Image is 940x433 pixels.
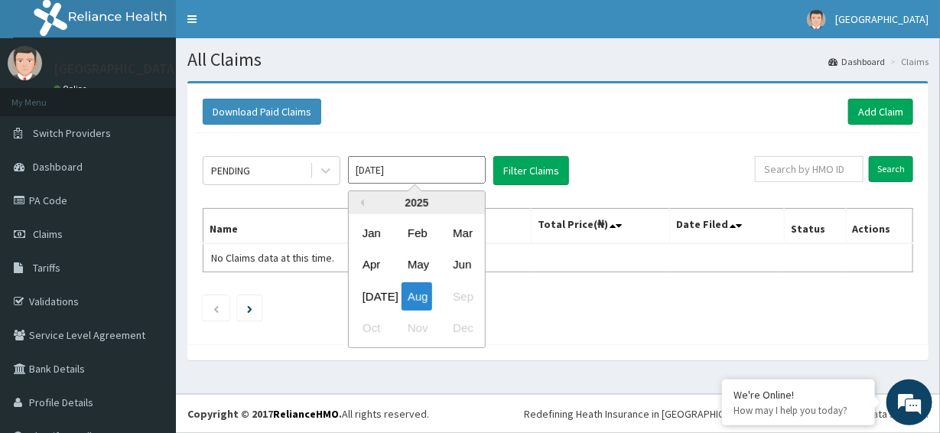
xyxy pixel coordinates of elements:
[670,209,785,244] th: Date Filed
[356,219,387,247] div: Choose January 2025
[211,163,250,178] div: PENDING
[356,251,387,279] div: Choose April 2025
[835,12,929,26] span: [GEOGRAPHIC_DATA]
[807,10,826,29] img: User Image
[733,404,864,417] p: How may I help you today?
[349,191,485,214] div: 2025
[33,227,63,241] span: Claims
[356,282,387,311] div: Choose July 2025
[447,251,477,279] div: Choose June 2025
[176,394,940,433] footer: All rights reserved.
[54,62,180,76] p: [GEOGRAPHIC_DATA]
[869,156,913,182] input: Search
[733,388,864,402] div: We're Online!
[402,282,432,311] div: Choose August 2025
[846,209,912,244] th: Actions
[203,209,382,244] th: Name
[447,219,477,247] div: Choose March 2025
[524,406,929,422] div: Redefining Heath Insurance in [GEOGRAPHIC_DATA] using Telemedicine and Data Science!
[356,199,364,207] button: Previous Year
[349,217,485,344] div: month 2025-08
[247,301,252,315] a: Next page
[33,261,60,275] span: Tariffs
[402,219,432,247] div: Choose February 2025
[8,46,42,80] img: User Image
[33,160,83,174] span: Dashboard
[348,156,486,184] input: Select Month and Year
[493,156,569,185] button: Filter Claims
[402,251,432,279] div: Choose May 2025
[187,50,929,70] h1: All Claims
[187,407,342,421] strong: Copyright © 2017 .
[784,209,846,244] th: Status
[532,209,670,244] th: Total Price(₦)
[828,55,885,68] a: Dashboard
[33,126,111,140] span: Switch Providers
[755,156,864,182] input: Search by HMO ID
[211,251,334,265] span: No Claims data at this time.
[848,99,913,125] a: Add Claim
[273,407,339,421] a: RelianceHMO
[203,99,321,125] button: Download Paid Claims
[54,83,90,94] a: Online
[213,301,220,315] a: Previous page
[886,55,929,68] li: Claims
